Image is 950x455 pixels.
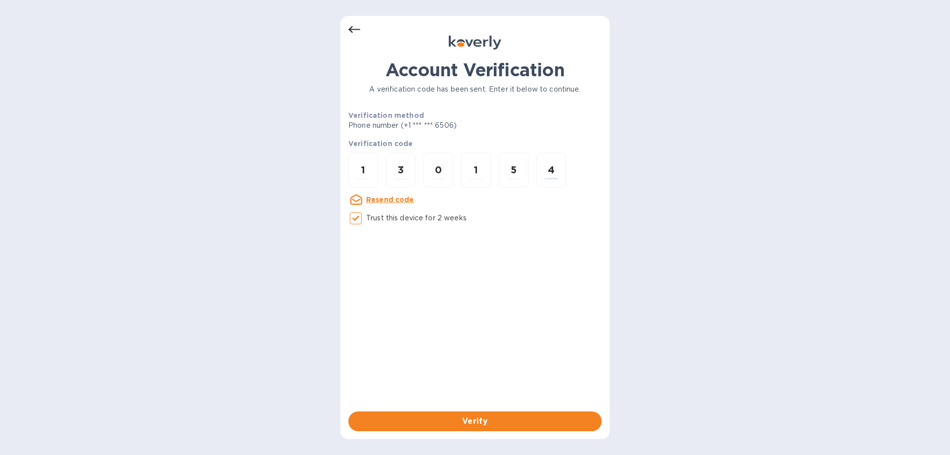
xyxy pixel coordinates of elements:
span: Verify [356,415,594,427]
h1: Account Verification [348,59,602,80]
u: Resend code [366,196,414,203]
button: Verify [348,411,602,431]
p: A verification code has been sent. Enter it below to continue. [348,84,602,95]
p: Trust this device for 2 weeks [366,213,467,223]
p: Verification code [348,139,602,149]
p: Phone number (+1 *** *** 6506) [348,120,532,131]
b: Verification method [348,111,424,119]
